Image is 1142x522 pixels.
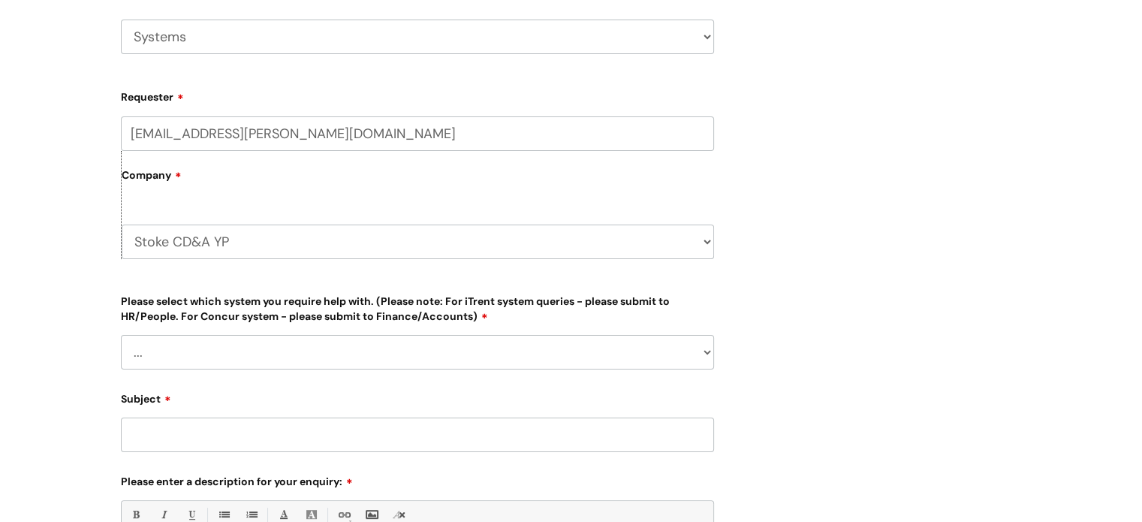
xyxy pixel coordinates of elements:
[122,164,714,198] label: Company
[121,116,714,151] input: Email
[121,292,714,323] label: Please select which system you require help with. (Please note: For iTrent system queries - pleas...
[121,470,714,488] label: Please enter a description for your enquiry:
[121,388,714,406] label: Subject
[121,86,714,104] label: Requester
